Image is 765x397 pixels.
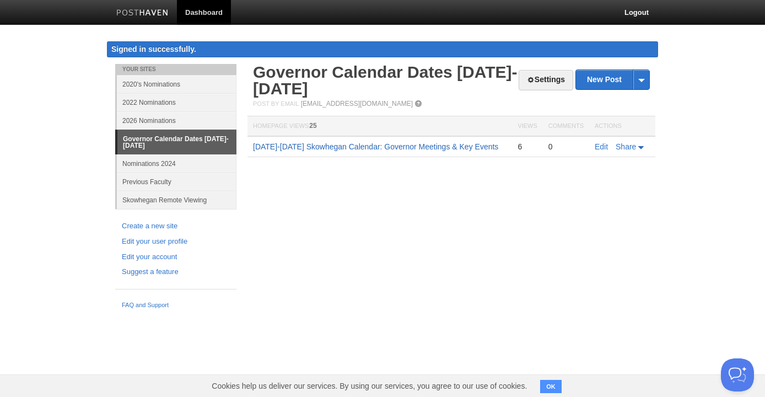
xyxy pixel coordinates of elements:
img: Posthaven-bar [116,9,169,18]
div: 6 [518,142,537,152]
li: Your Sites [115,64,236,75]
a: Edit your user profile [122,236,230,248]
span: Post by Email [253,100,299,107]
a: Edit [595,142,608,151]
div: Signed in successfully. [107,41,658,57]
a: Previous Faculty [117,173,236,191]
a: Nominations 2024 [117,154,236,173]
div: 0 [548,142,584,152]
button: OK [540,380,562,393]
a: Governor Calendar Dates [DATE]-[DATE] [253,63,518,98]
span: Share [616,142,636,151]
a: Edit your account [122,251,230,263]
th: Comments [543,116,589,137]
a: [EMAIL_ADDRESS][DOMAIN_NAME] [301,100,413,108]
a: Create a new site [122,221,230,232]
th: Homepage Views [247,116,512,137]
a: Suggest a feature [122,266,230,278]
a: Settings [519,70,573,90]
a: Governor Calendar Dates [DATE]-[DATE] [117,130,236,154]
span: Cookies help us deliver our services. By using our services, you agree to our use of cookies. [201,375,538,397]
th: Views [512,116,542,137]
a: 2020's Nominations [117,75,236,93]
a: FAQ and Support [122,301,230,310]
iframe: Help Scout Beacon - Open [721,358,754,391]
span: 25 [309,122,316,130]
a: [DATE]-[DATE] Skowhegan Calendar: Governor Meetings & Key Events [253,142,498,151]
th: Actions [589,116,655,137]
a: 2022 Nominations [117,93,236,111]
a: Skowhegan Remote Viewing [117,191,236,209]
a: New Post [576,70,649,89]
a: 2026 Nominations [117,111,236,130]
